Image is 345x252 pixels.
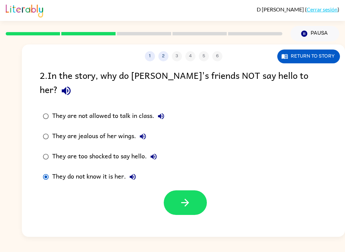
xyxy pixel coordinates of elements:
button: They are jealous of her wings. [136,130,150,143]
a: Cerrar sesión [307,6,338,12]
button: They do not know it is her. [126,170,139,184]
button: 1 [145,51,155,61]
div: They are too shocked to say hello. [52,150,160,163]
span: D [PERSON_NAME] [257,6,305,12]
button: Return to story [277,50,340,63]
button: 2 [158,51,168,61]
img: Literably [6,3,43,18]
div: They are jealous of her wings. [52,130,150,143]
div: They are not allowed to talk in class. [52,109,168,123]
button: They are not allowed to talk in class. [154,109,168,123]
div: They do not know it is her. [52,170,139,184]
button: Pausa [290,26,339,41]
button: They are too shocked to say hello. [147,150,160,163]
div: ( ) [257,6,339,12]
div: 2 . In the story, why do [PERSON_NAME]'s friends NOT say hello to her? [40,68,327,99]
